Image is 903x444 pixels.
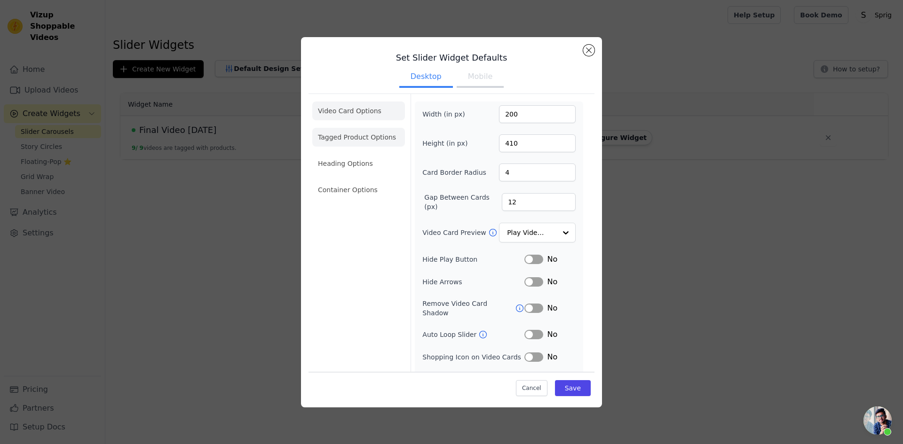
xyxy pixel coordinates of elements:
[422,299,515,318] label: Remove Video Card Shadow
[547,329,557,340] span: No
[312,154,405,173] li: Heading Options
[312,101,405,120] li: Video Card Options
[547,303,557,314] span: No
[422,255,524,264] label: Hide Play Button
[399,67,453,88] button: Desktop
[516,380,547,396] button: Cancel
[422,139,474,148] label: Height (in px)
[457,67,504,88] button: Mobile
[309,52,594,63] h3: Set Slider Widget Defaults
[547,351,557,363] span: No
[424,193,502,211] label: Gap Between Cards (px)
[312,180,405,199] li: Container Options
[312,128,405,147] li: Tagged Product Options
[422,168,486,177] label: Card Border Radius
[422,228,488,237] label: Video Card Preview
[583,45,594,56] button: Close modal
[422,277,524,287] label: Hide Arrows
[422,352,524,362] label: Shopping Icon on Video Cards
[547,276,557,288] span: No
[555,380,591,396] button: Save
[422,109,474,119] label: Width (in px)
[422,330,478,339] label: Auto Loop Slider
[863,406,892,435] div: Open chat
[547,254,557,265] span: No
